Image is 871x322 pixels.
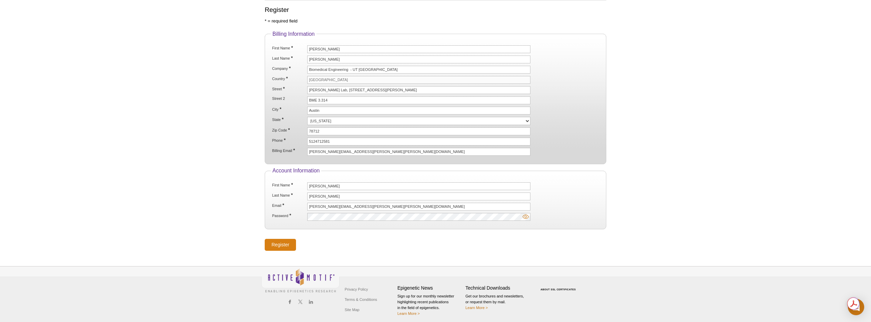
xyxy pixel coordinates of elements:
label: Company [272,66,306,71]
a: ABOUT SSL CERTIFICATES [541,288,576,291]
label: Street 2 [272,96,306,101]
input: Register [265,239,296,251]
label: Zip Code [272,127,306,133]
h4: Epigenetic News [397,285,462,291]
p: Sign up for our monthly newsletter highlighting recent publications in the field of epigenetics. [397,293,462,317]
label: City [272,107,306,112]
label: Last Name [272,56,306,61]
p: Get our brochures and newsletters, or request them by mail. [465,293,530,311]
label: Country [272,76,306,81]
label: First Name [272,45,306,50]
label: Phone [272,138,306,143]
a: Site Map [343,305,361,315]
p: * = required field [265,18,606,24]
label: Last Name [272,193,306,198]
img: Active Motif, [261,266,340,294]
a: Terms & Conditions [343,294,379,305]
label: Email [272,203,306,208]
a: Privacy Policy [343,284,369,294]
table: Click to Verify - This site chose Symantec SSL for secure e-commerce and confidential communicati... [533,278,585,293]
label: Password [272,213,306,218]
legend: Account Information [271,168,322,174]
a: Learn More > [397,311,420,316]
label: State [272,117,306,122]
legend: Billing Information [271,31,316,37]
label: Billing Email [272,148,306,153]
a: Learn More > [465,306,488,310]
label: First Name [272,182,306,187]
h2: Register [265,7,606,13]
h4: Technical Downloads [465,285,530,291]
img: password-eye.svg [523,214,529,220]
label: Street [272,86,306,91]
